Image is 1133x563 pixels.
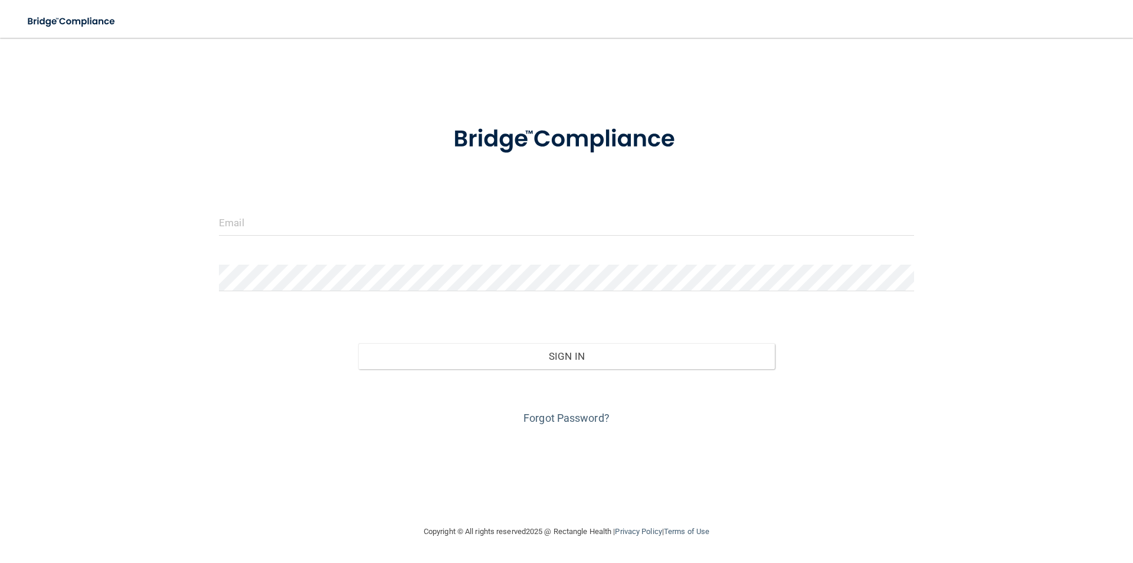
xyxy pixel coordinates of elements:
[615,527,662,536] a: Privacy Policy
[664,527,709,536] a: Terms of Use
[219,209,914,236] input: Email
[351,513,782,551] div: Copyright © All rights reserved 2025 @ Rectangle Health | |
[358,343,775,369] button: Sign In
[18,9,126,34] img: bridge_compliance_login_screen.278c3ca4.svg
[429,109,704,170] img: bridge_compliance_login_screen.278c3ca4.svg
[523,412,610,424] a: Forgot Password?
